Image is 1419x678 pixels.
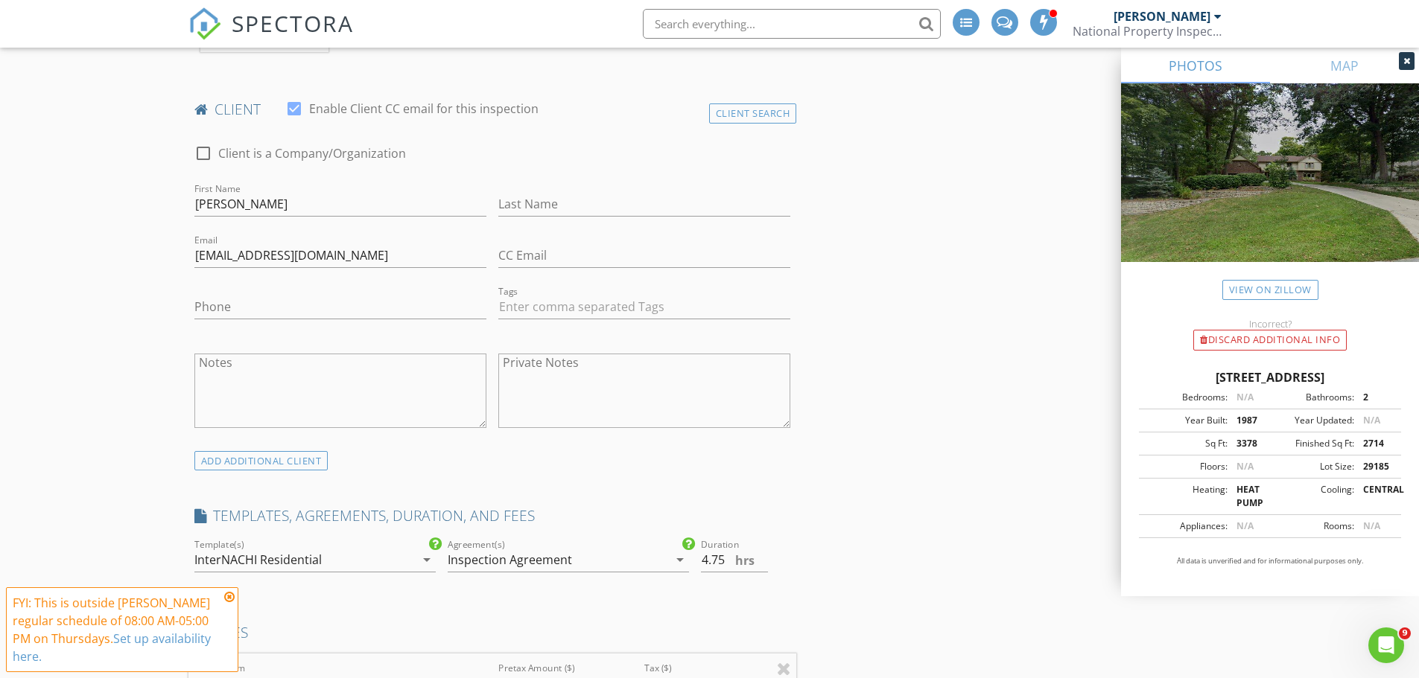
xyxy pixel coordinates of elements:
[1237,519,1254,532] span: N/A
[188,7,221,40] img: The Best Home Inspection Software - Spectora
[194,623,791,642] h4: FEES
[1143,519,1228,533] div: Appliances:
[1121,83,1419,298] img: streetview
[643,9,941,39] input: Search everything...
[1228,483,1270,510] div: HEAT PUMP
[1143,460,1228,473] div: Floors:
[218,146,406,161] label: Client is a Company/Organization
[1270,414,1354,427] div: Year Updated:
[13,594,220,665] div: FYI: This is outside [PERSON_NAME] regular schedule of 08:00 AM-05:00 PM on Thursdays.
[1354,483,1397,510] div: CENTRAL
[418,551,436,569] i: arrow_drop_down
[232,7,354,39] span: SPECTORA
[1368,627,1404,663] iframe: Intercom live chat
[709,103,797,124] div: Client Search
[194,100,791,119] h4: client
[1139,556,1401,566] p: All data is unverified and for informational purposes only.
[1270,483,1354,510] div: Cooling:
[194,451,328,471] div: ADD ADDITIONAL client
[194,553,322,566] div: InterNACHI Residential
[1354,460,1397,473] div: 29185
[1270,391,1354,404] div: Bathrooms:
[309,101,539,116] label: Enable Client CC email for this inspection
[1193,330,1347,351] div: Discard Additional info
[1114,9,1210,24] div: [PERSON_NAME]
[1354,437,1397,450] div: 2714
[1073,24,1222,39] div: National Property Inspections
[1270,519,1354,533] div: Rooms:
[1399,627,1411,639] span: 9
[1270,437,1354,450] div: Finished Sq Ft:
[1363,414,1380,426] span: N/A
[1139,368,1401,386] div: [STREET_ADDRESS]
[1121,318,1419,330] div: Incorrect?
[1237,391,1254,403] span: N/A
[701,548,768,572] input: 0.0
[1363,519,1380,532] span: N/A
[671,551,689,569] i: arrow_drop_down
[1143,414,1228,427] div: Year Built:
[1228,437,1270,450] div: 3378
[448,553,572,566] div: Inspection Agreement
[1270,48,1419,83] a: MAP
[188,20,354,51] a: SPECTORA
[1121,48,1270,83] a: PHOTOS
[194,506,791,525] h4: TEMPLATES, AGREEMENTS, DURATION, AND FEES
[1143,391,1228,404] div: Bedrooms:
[1270,460,1354,473] div: Lot Size:
[1354,391,1397,404] div: 2
[1237,460,1254,473] span: N/A
[1143,483,1228,510] div: Heating:
[1228,414,1270,427] div: 1987
[1143,437,1228,450] div: Sq Ft:
[1222,280,1318,300] a: View on Zillow
[735,554,755,566] span: hrs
